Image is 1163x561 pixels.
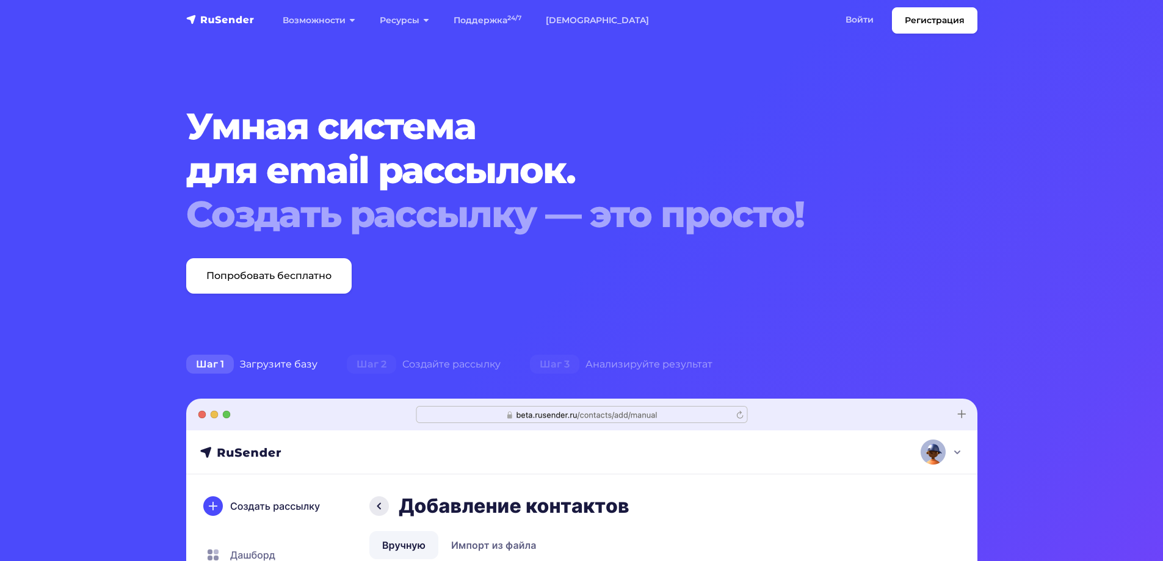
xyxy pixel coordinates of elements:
[332,352,515,377] div: Создайте рассылку
[186,192,910,236] div: Создать рассылку — это просто!
[515,352,727,377] div: Анализируйте результат
[270,8,368,33] a: Возможности
[347,355,396,374] span: Шаг 2
[186,104,910,236] h1: Умная система для email рассылок.
[368,8,441,33] a: Ресурсы
[186,258,352,294] a: Попробовать бесплатно
[534,8,661,33] a: [DEMOGRAPHIC_DATA]
[172,352,332,377] div: Загрузите базу
[892,7,977,34] a: Регистрация
[186,13,255,26] img: RuSender
[441,8,534,33] a: Поддержка24/7
[186,355,234,374] span: Шаг 1
[530,355,579,374] span: Шаг 3
[833,7,886,32] a: Войти
[507,14,521,22] sup: 24/7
